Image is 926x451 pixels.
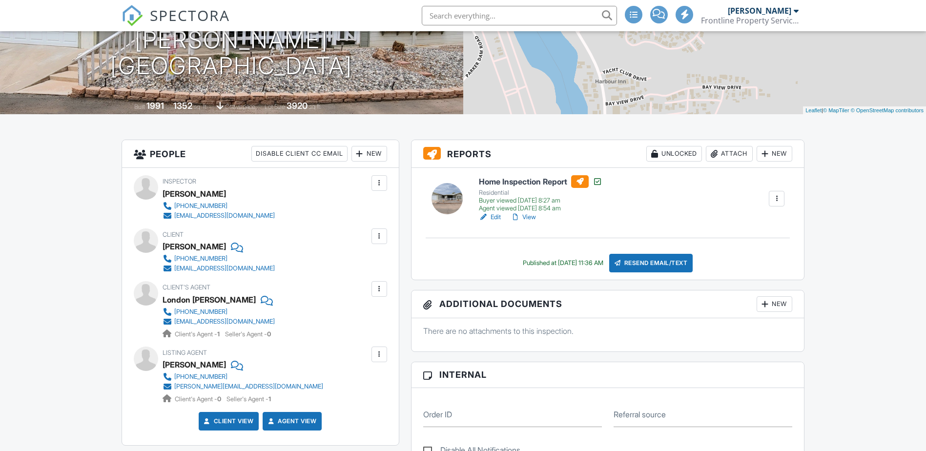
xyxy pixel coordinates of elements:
[122,13,230,34] a: SPECTORA
[163,186,226,201] div: [PERSON_NAME]
[163,284,210,291] span: Client's Agent
[163,372,323,382] a: [PHONE_NUMBER]
[757,296,792,312] div: New
[174,212,275,220] div: [EMAIL_ADDRESS][DOMAIN_NAME]
[706,146,753,162] div: Attach
[163,349,207,356] span: Listing Agent
[163,307,275,317] a: [PHONE_NUMBER]
[163,292,256,307] a: London [PERSON_NAME]
[163,264,275,273] a: [EMAIL_ADDRESS][DOMAIN_NAME]
[122,5,143,26] img: The Best Home Inspection Software - Spectora
[265,103,285,110] span: Lot Size
[225,103,255,110] span: crawlspace
[351,146,387,162] div: New
[146,101,164,111] div: 1991
[163,382,323,391] a: [PERSON_NAME][EMAIL_ADDRESS][DOMAIN_NAME]
[268,395,271,403] strong: 1
[217,330,220,338] strong: 1
[150,5,230,25] span: SPECTORA
[226,395,271,403] span: Seller's Agent -
[266,416,316,426] a: Agent View
[194,103,207,110] span: sq. ft.
[757,146,792,162] div: New
[163,231,184,238] span: Client
[163,201,275,211] a: [PHONE_NUMBER]
[728,6,791,16] div: [PERSON_NAME]
[174,383,323,390] div: [PERSON_NAME][EMAIL_ADDRESS][DOMAIN_NAME]
[174,202,227,210] div: [PHONE_NUMBER]
[175,395,223,403] span: Client's Agent -
[217,395,221,403] strong: 0
[823,107,849,113] a: © MapTiler
[175,330,221,338] span: Client's Agent -
[479,175,602,212] a: Home Inspection Report Residential Buyer viewed [DATE] 8:27 am Agent viewed [DATE] 8:54 am
[851,107,924,113] a: © OpenStreetMap contributors
[287,101,308,111] div: 3920
[412,140,804,168] h3: Reports
[423,409,452,420] label: Order ID
[174,308,227,316] div: [PHONE_NUMBER]
[16,1,448,79] h1: [STREET_ADDRESS] [PERSON_NAME][GEOGRAPHIC_DATA]
[122,140,399,168] h3: People
[646,146,702,162] div: Unlocked
[412,290,804,318] h3: Additional Documents
[412,362,804,388] h3: Internal
[174,373,227,381] div: [PHONE_NUMBER]
[174,255,227,263] div: [PHONE_NUMBER]
[225,330,271,338] span: Seller's Agent -
[479,175,602,188] h6: Home Inspection Report
[251,146,348,162] div: Disable Client CC Email
[202,416,254,426] a: Client View
[479,197,602,205] div: Buyer viewed [DATE] 8:27 am
[609,254,693,272] div: Resend Email/Text
[805,107,822,113] a: Leaflet
[163,239,226,254] div: [PERSON_NAME]
[163,317,275,327] a: [EMAIL_ADDRESS][DOMAIN_NAME]
[423,326,793,336] p: There are no attachments to this inspection.
[163,357,226,372] a: [PERSON_NAME]
[267,330,271,338] strong: 0
[309,103,321,110] span: sq.ft.
[163,178,196,185] span: Inspector
[174,265,275,272] div: [EMAIL_ADDRESS][DOMAIN_NAME]
[479,212,501,222] a: Edit
[163,254,275,264] a: [PHONE_NUMBER]
[614,409,666,420] label: Referral source
[422,6,617,25] input: Search everything...
[174,318,275,326] div: [EMAIL_ADDRESS][DOMAIN_NAME]
[523,259,603,267] div: Published at [DATE] 11:36 AM
[173,101,192,111] div: 1352
[701,16,799,25] div: Frontline Property Services LLC
[479,205,602,212] div: Agent viewed [DATE] 8:54 am
[803,106,926,115] div: |
[134,103,145,110] span: Built
[479,189,602,197] div: Residential
[511,212,536,222] a: View
[163,211,275,221] a: [EMAIL_ADDRESS][DOMAIN_NAME]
